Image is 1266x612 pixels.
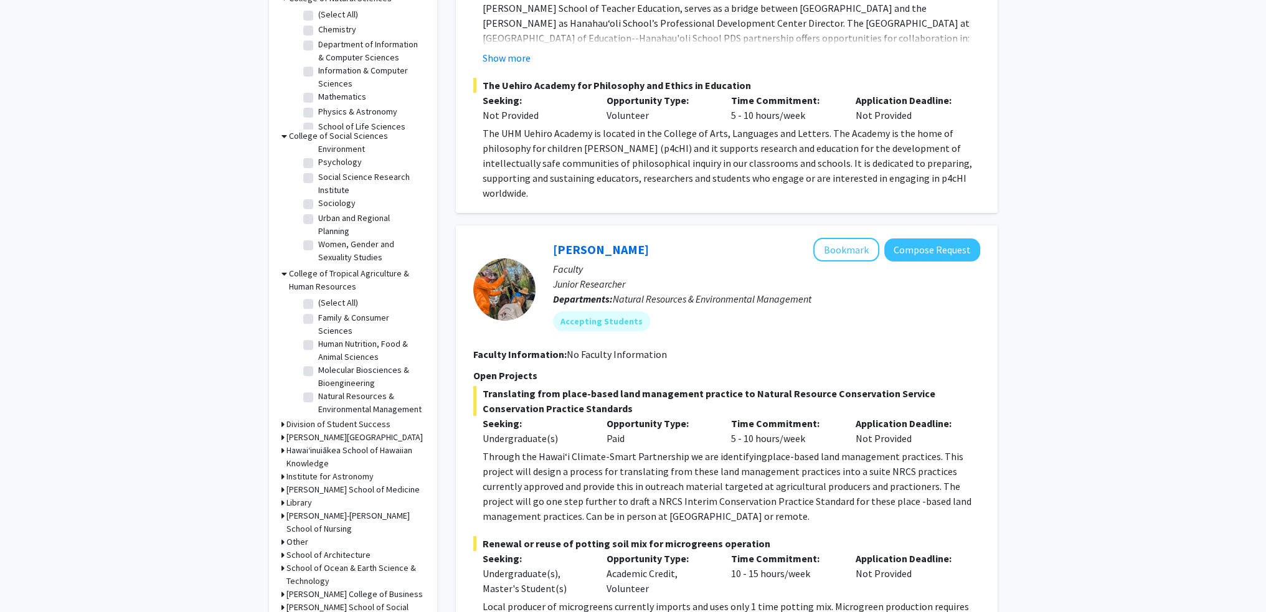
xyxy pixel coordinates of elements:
button: Add Linden Schneider to Bookmarks [813,238,879,261]
p: Opportunity Type: [607,551,712,566]
p: Open Projects [473,368,980,383]
p: Application Deadline: [856,416,961,431]
h3: Library [286,496,312,509]
label: Chemistry [318,23,356,36]
p: Opportunity Type: [607,93,712,108]
label: Department of Information & Computer Sciences [318,38,422,64]
button: Compose Request to Linden Schneider [884,238,980,261]
h3: [PERSON_NAME][GEOGRAPHIC_DATA] [286,431,423,444]
label: (Select All) [318,8,358,21]
p: Seeking: [483,93,588,108]
h3: Hawaiʻinuiākea School of Hawaiian Knowledge [286,444,425,470]
label: Mathematics [318,90,366,103]
label: Human Nutrition, Food & Animal Sciences [318,337,422,364]
label: Molecular Biosciences & Bioengineering [318,364,422,390]
h3: [PERSON_NAME] School of Medicine [286,483,420,496]
div: 10 - 15 hours/week [722,551,846,596]
div: 5 - 10 hours/week [722,416,846,446]
span: The Uehiro Academy for Philosophy and Ethics in Education [473,78,980,93]
p: Time Commitment: [731,93,837,108]
label: Social Science Research Institute [318,171,422,197]
span: Natural Resources & Environmental Management [613,293,811,305]
div: Undergraduate(s) [483,431,588,446]
h3: Institute for Astronomy [286,470,374,483]
label: Information & Computer Sciences [318,64,422,90]
p: Through the Hawaiʻi Climate-Smart Partnership we are identifying [483,449,980,524]
div: Academic Credit, Volunteer [597,551,722,596]
p: Seeking: [483,416,588,431]
label: Women, Gender and Sexuality Studies [318,238,422,264]
h3: [PERSON_NAME] College of Business [286,588,423,601]
h3: College of Social Sciences [289,129,388,143]
label: Psychology [318,156,362,169]
h3: Other [286,535,308,548]
p: Application Deadline: [856,551,961,566]
mat-chip: Accepting Students [553,311,650,331]
a: [PERSON_NAME] [553,242,649,257]
b: Faculty Information: [473,348,567,360]
p: Time Commitment: [731,416,837,431]
label: Geography and Environment [318,129,422,156]
p: Faculty [553,261,980,276]
label: Urban and Regional Planning [318,212,422,238]
div: Not Provided [846,93,971,123]
span: No Faculty Information [567,348,667,360]
p: Seeking: [483,551,588,566]
h3: [PERSON_NAME]-[PERSON_NAME] School of Nursing [286,509,425,535]
span: place-based land management practices. This project will design a process for translating from th... [483,450,971,522]
label: School of Life Sciences [318,120,405,133]
h3: School of Architecture [286,548,371,562]
span: Translating from place-based land management practice to Natural Resource Conservation Service Co... [473,386,980,416]
p: Time Commitment: [731,551,837,566]
p: Application Deadline: [856,93,961,108]
label: Sociology [318,197,356,210]
b: Departments: [553,293,613,305]
label: Natural Resources & Environmental Management [318,390,422,416]
div: Volunteer [597,93,722,123]
iframe: Chat [9,556,53,603]
div: 5 - 10 hours/week [722,93,846,123]
p: Junior Researcher [553,276,980,291]
label: Plant and Environmental Protection Sciences [318,416,422,442]
button: Show more [483,50,531,65]
p: The UHM Uehiro Academy is located in the College of Arts, Languages and Letters. The Academy is t... [483,126,980,200]
label: (Select All) [318,296,358,309]
div: Not Provided [846,551,971,596]
span: Renewal or reuse of potting soil mix for microgreens operation [473,536,980,551]
div: Not Provided [483,108,588,123]
label: Physics & Astronomy [318,105,397,118]
h3: School of Ocean & Earth Science & Technology [286,562,425,588]
div: Paid [597,416,722,446]
div: Not Provided [846,416,971,446]
label: Family & Consumer Sciences [318,311,422,337]
h3: College of Tropical Agriculture & Human Resources [289,267,425,293]
h3: Division of Student Success [286,418,390,431]
p: Opportunity Type: [607,416,712,431]
div: Undergraduate(s), Master's Student(s) [483,566,588,596]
